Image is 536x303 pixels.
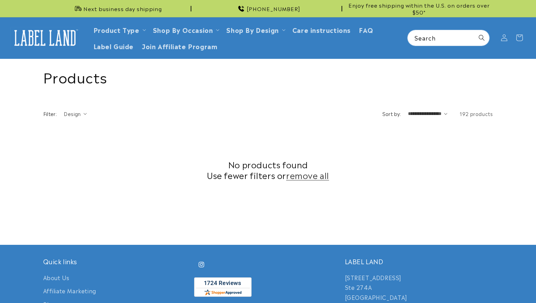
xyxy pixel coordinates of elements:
[292,26,351,34] span: Care instructions
[149,21,222,38] summary: Shop By Occasion
[359,26,373,34] span: FAQ
[382,110,401,117] label: Sort by:
[10,27,80,48] img: Label Land
[222,21,288,38] summary: Shop By Design
[83,5,162,12] span: Next business day shipping
[89,21,149,38] summary: Product Type
[43,110,57,117] h2: Filter:
[93,42,134,50] span: Label Guide
[460,110,493,117] span: 192 products
[89,38,138,54] a: Label Guide
[226,25,279,34] a: Shop By Design
[194,277,252,297] img: Customer Reviews
[153,26,213,34] span: Shop By Occasion
[247,5,300,12] span: [PHONE_NUMBER]
[43,257,191,265] h2: Quick links
[43,273,70,284] a: About Us
[138,38,221,54] a: Join Affiliate Program
[43,68,493,86] h1: Products
[43,159,493,180] h2: No products found Use fewer filters or
[93,25,139,34] a: Product Type
[288,21,355,38] a: Care instructions
[64,110,81,117] span: Design
[142,42,217,50] span: Join Affiliate Program
[345,2,493,15] span: Enjoy free shipping within the U.S. on orders over $50*
[345,257,493,265] h2: LABEL LAND
[64,110,87,117] summary: Design (0 selected)
[43,284,96,297] a: Affiliate Marketing
[474,30,489,45] button: Search
[286,170,329,180] a: remove all
[355,21,378,38] a: FAQ
[8,25,82,51] a: Label Land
